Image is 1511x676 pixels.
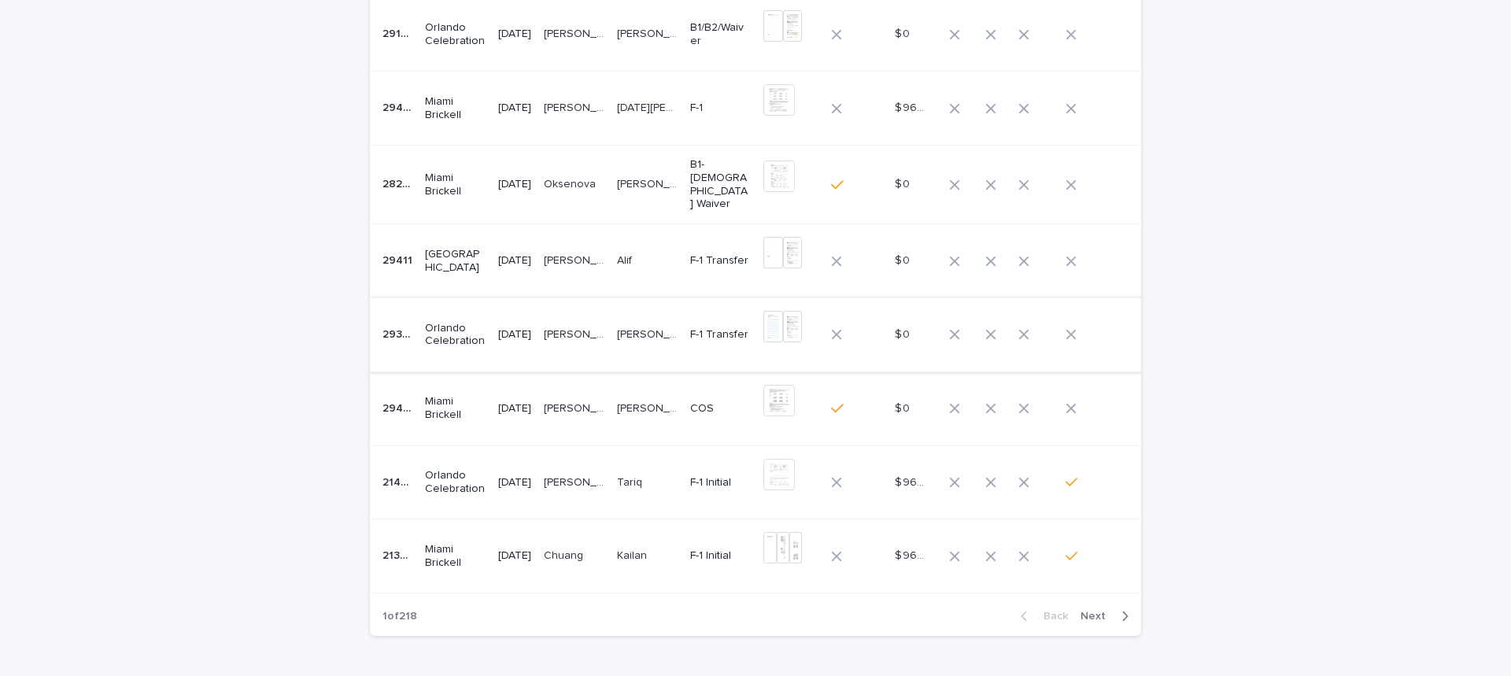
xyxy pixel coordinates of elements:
p: Miami Brickell [425,95,486,122]
p: Orlando Celebration [425,322,486,349]
p: $ 0 [895,175,913,191]
p: 21403 [382,473,416,489]
p: Briceno de Bermudez [544,24,608,41]
tr: 2941329413 Miami Brickell[DATE][PERSON_NAME][PERSON_NAME] [PERSON_NAME] [PERSON_NAME][PERSON_NAME... [370,371,1146,445]
p: Oksenova [544,175,599,191]
p: 29391 [382,325,416,342]
p: [PERSON_NAME] [544,98,608,115]
p: F-1 [690,102,751,115]
p: [DATE] [498,328,531,342]
p: [PERSON_NAME] [544,251,608,268]
p: $ 0 [895,24,913,41]
p: [PERSON_NAME] [544,325,608,342]
tr: 2941129411 [GEOGRAPHIC_DATA][DATE][PERSON_NAME][PERSON_NAME] AlifAlif F-1 Transfer$ 0$ 0 [370,224,1146,298]
tr: 2140321403 Orlando Celebration[DATE][PERSON_NAME][PERSON_NAME] TariqTariq F-1 Initial$ 960.00$ 96... [370,445,1146,519]
p: Miranda Pimenta [544,399,608,416]
button: Back [1008,609,1074,623]
p: Lucia Ariana [617,98,681,115]
p: Miami Brickell [425,172,486,198]
p: F-1 Initial [690,476,751,489]
p: [DATE] [498,254,531,268]
p: Sara Adriana [617,399,681,416]
p: ALABDULWAHAB [544,473,608,489]
p: Miami Brickell [425,543,486,570]
p: 21345 [382,546,416,563]
p: 1 of 218 [370,597,430,636]
p: F-1 Transfer [690,254,751,268]
p: 29413 [382,399,416,416]
p: 29178 [382,24,416,41]
p: $ 0 [895,325,913,342]
tr: 2940229402 Miami Brickell[DATE][PERSON_NAME][PERSON_NAME] [DATE][PERSON_NAME][DATE][PERSON_NAME] ... [370,72,1146,146]
button: Next [1074,609,1141,623]
p: [DATE] [498,402,531,416]
p: $ 960.00 [895,98,928,115]
p: Ho Thi Trang [617,325,681,342]
p: 28238 [382,175,416,191]
p: F-1 Initial [690,549,751,563]
p: $ 960.00 [895,546,928,563]
span: Back [1034,611,1068,622]
p: Gaudis Josefina [617,24,681,41]
p: B1/B2/Waiver [690,21,751,48]
p: Miami Brickell [425,395,486,422]
p: [PERSON_NAME] [617,175,681,191]
p: F-1 Transfer [690,328,751,342]
p: [DATE] [498,178,531,191]
tr: 2134521345 Miami Brickell[DATE]ChuangChuang KailanKailan F-1 Initial$ 960.00$ 960.00 [370,519,1146,593]
p: Orlando Celebration [425,469,486,496]
p: B1-[DEMOGRAPHIC_DATA] Waiver [690,158,751,211]
p: Kailan [617,546,650,563]
p: $ 960.00 [895,473,928,489]
p: [DATE] [498,549,531,563]
p: [DATE] [498,28,531,41]
p: 29411 [382,251,416,268]
p: [GEOGRAPHIC_DATA] [425,248,486,275]
span: Next [1081,611,1115,622]
tr: 2939129391 Orlando Celebration[DATE][PERSON_NAME][PERSON_NAME] [PERSON_NAME][PERSON_NAME] F-1 Tra... [370,297,1146,371]
p: $ 0 [895,399,913,416]
p: Alif [617,251,635,268]
p: COS [690,402,751,416]
p: [DATE] [498,102,531,115]
p: [DATE] [498,476,531,489]
p: Orlando Celebration [425,21,486,48]
p: Tariq [617,473,645,489]
p: Chuang [544,546,586,563]
p: $ 0 [895,251,913,268]
p: 29402 [382,98,416,115]
tr: 2823828238 Miami Brickell[DATE]OksenovaOksenova [PERSON_NAME][PERSON_NAME] B1-[DEMOGRAPHIC_DATA] ... [370,145,1146,223]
